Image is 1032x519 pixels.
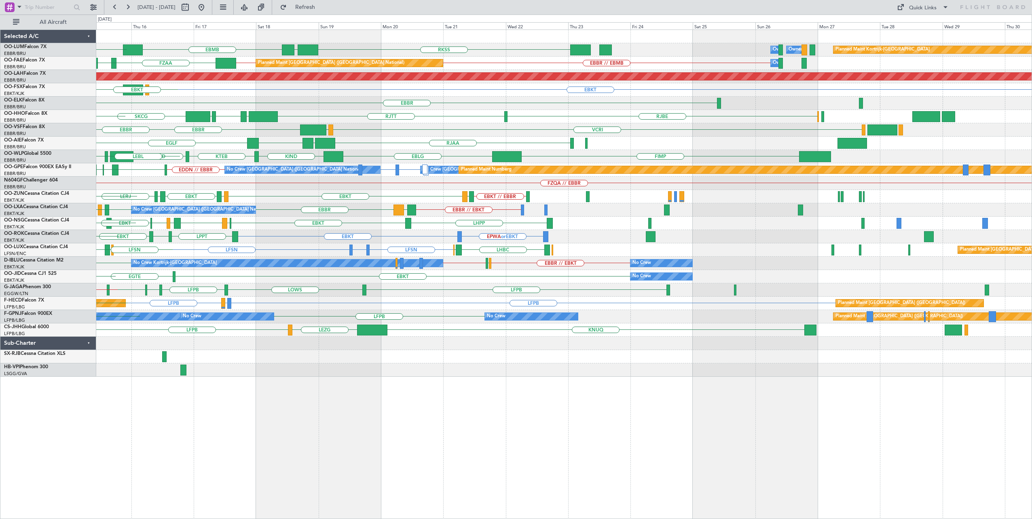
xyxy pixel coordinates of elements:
a: LSGG/GVA [4,371,27,377]
span: OO-JID [4,271,21,276]
div: Fri 24 [630,22,693,30]
a: OO-AIEFalcon 7X [4,138,44,143]
span: All Aircraft [21,19,85,25]
div: No Crew [632,270,651,283]
div: Owner Melsbroek Air Base [773,44,828,56]
span: OO-FSX [4,84,23,89]
div: Planned Maint Nurnberg [461,164,512,176]
a: OO-NSGCessna Citation CJ4 [4,218,69,223]
span: G-JAGA [4,285,23,289]
a: G-JAGAPhenom 300 [4,285,51,289]
a: EBKT/KJK [4,91,24,97]
div: Mon 20 [381,22,443,30]
div: Owner Melsbroek Air Base [773,57,828,69]
div: Wed 22 [506,22,568,30]
div: Planned Maint Kortrijk-[GEOGRAPHIC_DATA] [835,44,930,56]
a: EBBR/BRU [4,117,26,123]
a: EBBR/BRU [4,171,26,177]
a: OO-ZUNCessna Citation CJ4 [4,191,69,196]
button: Refresh [276,1,325,14]
a: EBBR/BRU [4,131,26,137]
a: OO-LUMFalcon 7X [4,44,47,49]
a: OO-LUXCessna Citation CJ4 [4,245,68,249]
span: Refresh [288,4,322,10]
div: Thu 16 [131,22,194,30]
a: EBBR/BRU [4,51,26,57]
span: OO-GPE [4,165,23,169]
span: OO-ELK [4,98,22,103]
a: EBBR/BRU [4,104,26,110]
a: F-HECDFalcon 7X [4,298,44,303]
div: Thu 23 [568,22,630,30]
div: [DATE] [98,16,112,23]
a: OO-ROKCessna Citation CJ4 [4,231,69,236]
span: OO-LUM [4,44,24,49]
a: D-IBLUCessna Citation M2 [4,258,63,263]
div: Owner Melsbroek Air Base [789,44,844,56]
div: No Crew [GEOGRAPHIC_DATA] ([GEOGRAPHIC_DATA] National) [133,204,269,216]
input: Trip Number [25,1,71,13]
a: OO-HHOFalcon 8X [4,111,47,116]
div: Fri 17 [194,22,256,30]
a: LFPB/LBG [4,317,25,323]
div: Sun 26 [755,22,818,30]
span: OO-WLP [4,151,24,156]
a: F-GPNJFalcon 900EX [4,311,52,316]
a: EBKT/KJK [4,197,24,203]
div: Wed 15 [69,22,131,30]
div: Planned Maint [GEOGRAPHIC_DATA] ([GEOGRAPHIC_DATA]) [835,310,963,323]
div: Sun 19 [319,22,381,30]
button: Quick Links [893,1,953,14]
a: EBKT/KJK [4,211,24,217]
div: No Crew [GEOGRAPHIC_DATA] ([GEOGRAPHIC_DATA] National) [227,164,362,176]
span: F-GPNJ [4,311,21,316]
div: Planned Maint [GEOGRAPHIC_DATA] ([GEOGRAPHIC_DATA]) [838,297,965,309]
div: Tue 28 [880,22,942,30]
a: EBKT/KJK [4,264,24,270]
a: OO-FAEFalcon 7X [4,58,45,63]
div: Sat 25 [693,22,755,30]
a: EBBR/BRU [4,64,26,70]
a: OO-ELKFalcon 8X [4,98,44,103]
span: D-IBLU [4,258,20,263]
span: OO-LUX [4,245,23,249]
a: LFSN/ENC [4,251,26,257]
div: No Crew Kortrijk-[GEOGRAPHIC_DATA] [133,257,217,269]
a: EBKT/KJK [4,224,24,230]
div: No Crew [487,310,505,323]
a: EBBR/BRU [4,144,26,150]
div: Tue 21 [443,22,505,30]
span: OO-LXA [4,205,23,209]
div: Quick Links [909,4,937,12]
span: OO-LAH [4,71,23,76]
a: OO-FSXFalcon 7X [4,84,45,89]
a: LFPB/LBG [4,304,25,310]
span: CS-JHH [4,325,21,329]
button: All Aircraft [9,16,88,29]
a: OO-WLPGlobal 5500 [4,151,51,156]
a: OO-GPEFalcon 900EX EASy II [4,165,71,169]
span: OO-HHO [4,111,25,116]
div: Planned Maint [GEOGRAPHIC_DATA] ([GEOGRAPHIC_DATA] National) [258,57,404,69]
span: OO-FAE [4,58,23,63]
a: OO-JIDCessna CJ1 525 [4,271,57,276]
span: OO-ZUN [4,191,24,196]
a: EGGW/LTN [4,291,28,297]
div: No Crew [632,257,651,269]
a: EBKT/KJK [4,277,24,283]
a: OO-VSFFalcon 8X [4,124,45,129]
span: HB-VPI [4,365,20,369]
div: Mon 27 [818,22,880,30]
a: LFPB/LBG [4,331,25,337]
a: OO-LXACessna Citation CJ4 [4,205,68,209]
a: EBBR/BRU [4,184,26,190]
span: SX-RJB [4,351,21,356]
a: N604GFChallenger 604 [4,178,58,183]
a: EBBR/BRU [4,157,26,163]
span: OO-VSF [4,124,23,129]
div: No Crew [183,310,201,323]
a: CS-JHHGlobal 6000 [4,325,49,329]
a: OO-LAHFalcon 7X [4,71,46,76]
span: [DATE] - [DATE] [137,4,176,11]
div: Wed 29 [943,22,1005,30]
